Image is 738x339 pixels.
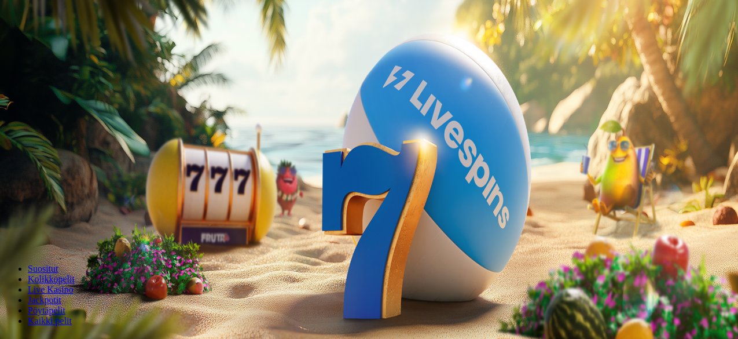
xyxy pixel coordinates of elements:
[28,274,75,284] a: Kolikkopelit
[5,244,733,326] nav: Lobby
[28,285,74,294] a: Live Kasino
[28,295,61,305] a: Jackpotit
[28,316,72,326] span: Kaikki pelit
[28,264,58,274] a: Suositut
[28,305,65,315] span: Pöytäpelit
